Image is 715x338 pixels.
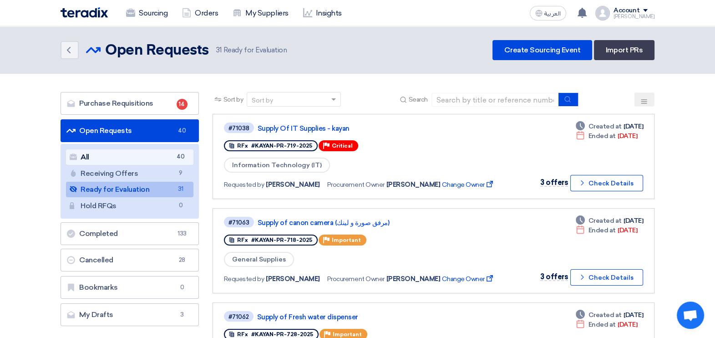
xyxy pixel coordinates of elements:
[258,219,485,227] a: Supply of canon camera (مرفق صورة و لينك)
[296,3,349,23] a: Insights
[588,225,616,235] span: Ended at
[61,276,199,299] a: Bookmarks0
[332,237,361,243] span: Important
[576,122,643,131] div: [DATE]
[175,169,186,178] span: 9
[576,320,637,329] div: [DATE]
[66,166,193,181] a: Receiving Offers
[224,274,264,284] span: Requested by
[237,331,248,338] span: RFx
[175,152,186,162] span: 40
[223,95,243,104] span: Sort by
[177,229,188,238] span: 133
[224,158,330,173] span: Information Technology (IT)
[442,180,494,189] span: Change Owner
[61,92,199,115] a: Purchase Requisitions14
[61,222,199,245] a: Completed133
[576,225,637,235] div: [DATE]
[224,252,294,267] span: General Supplies
[570,175,643,191] button: Check Details
[258,124,485,133] a: Supply Of IT Supplies - kayan
[228,125,249,131] div: #71038
[66,182,193,197] a: Ready for Evaluation
[228,220,249,225] div: #71063
[177,126,188,135] span: 40
[105,41,209,60] h2: Open Requests
[216,45,287,56] span: Ready for Evaluation
[614,7,639,15] div: Account
[386,274,441,284] span: [PERSON_NAME]
[66,149,193,165] a: All
[530,6,566,20] button: العربية
[175,201,186,210] span: 0
[177,256,188,265] span: 28
[216,46,222,54] span: 31
[251,143,312,149] span: #KAYAN-PR-719-2025
[594,40,654,60] a: Import PRs
[540,272,568,281] span: 3 offers
[225,3,295,23] a: My Suppliers
[266,274,320,284] span: [PERSON_NAME]
[492,40,592,60] a: Create Sourcing Event
[576,310,643,320] div: [DATE]
[327,274,385,284] span: Procurement Owner
[588,131,616,141] span: Ended at
[588,122,622,131] span: Created at
[252,96,273,105] div: Sort by
[588,216,622,225] span: Created at
[61,7,108,18] img: Teradix logo
[251,331,313,338] span: #KAYAN-PR-728-2025
[327,180,385,189] span: Procurement Owner
[386,180,441,189] span: [PERSON_NAME]
[588,310,622,320] span: Created at
[677,302,704,329] a: Open chat
[431,93,559,107] input: Search by title or reference number
[61,119,199,142] a: Open Requests40
[614,14,654,19] div: [PERSON_NAME]
[257,313,485,321] a: Supply of Fresh water dispenser
[251,237,312,243] span: #KAYAN-PR-718-2025
[570,269,643,286] button: Check Details
[119,3,175,23] a: Sourcing
[332,143,353,149] span: Critical
[177,310,188,319] span: 3
[333,331,362,338] span: Important
[66,198,193,214] a: Hold RFQs
[175,184,186,194] span: 31
[576,131,637,141] div: [DATE]
[266,180,320,189] span: [PERSON_NAME]
[595,6,610,20] img: profile_test.png
[237,237,248,243] span: RFx
[409,95,428,104] span: Search
[237,143,248,149] span: RFx
[544,10,561,17] span: العربية
[576,216,643,225] div: [DATE]
[61,249,199,271] a: Cancelled28
[224,180,264,189] span: Requested by
[540,178,568,187] span: 3 offers
[177,99,188,110] span: 14
[442,274,494,284] span: Change Owner
[228,314,249,320] div: #71062
[61,303,199,326] a: My Drafts3
[588,320,616,329] span: Ended at
[177,283,188,292] span: 0
[175,3,225,23] a: Orders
